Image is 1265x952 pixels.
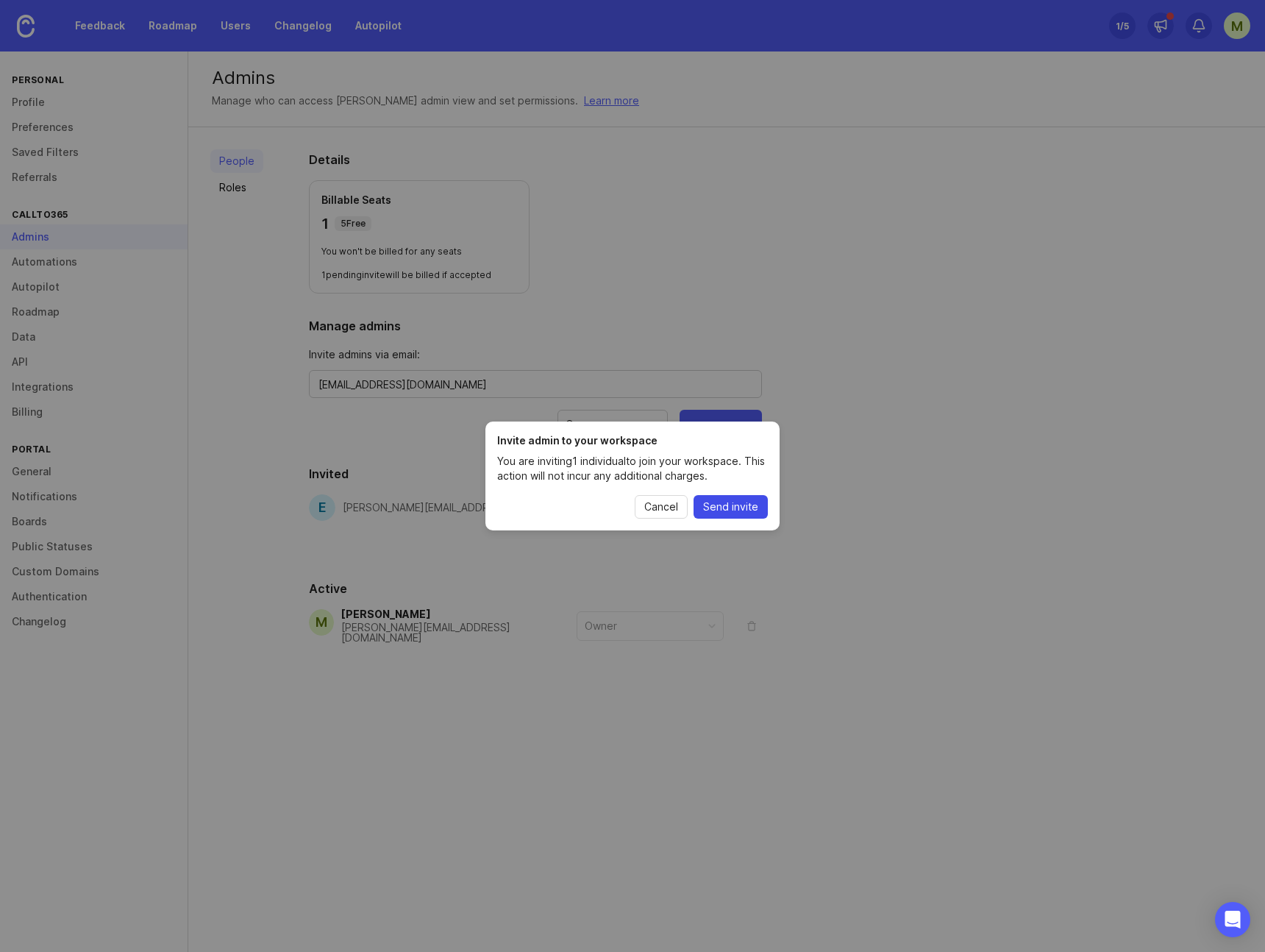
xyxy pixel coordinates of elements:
button: Cancel [635,495,688,519]
span: Cancel [644,500,678,514]
p: You are inviting 1 individual to join your workspace. This action will not incur any additional c... [497,454,768,483]
button: Send invite [694,495,768,519]
div: Open Intercom Messenger [1215,902,1250,937]
span: Send invite [703,500,758,514]
h1: Invite admin to your workspace [497,433,768,448]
